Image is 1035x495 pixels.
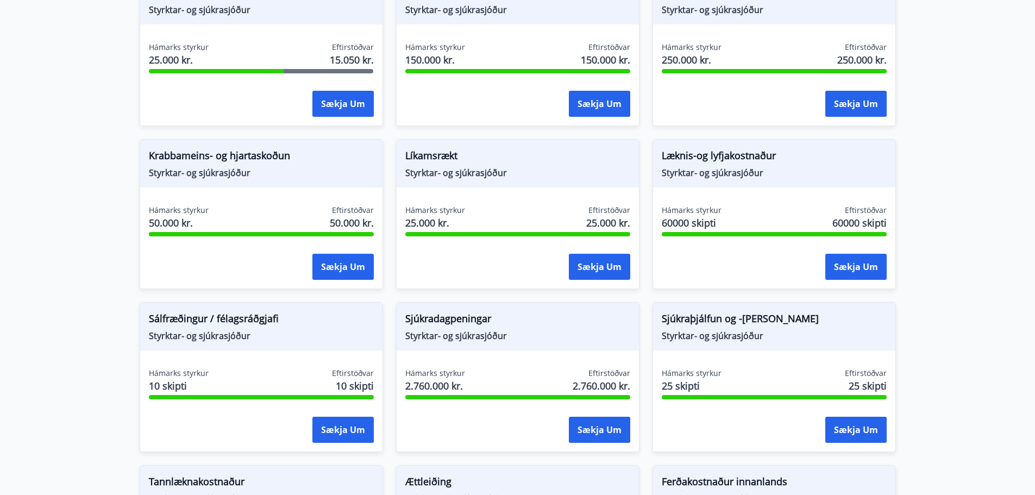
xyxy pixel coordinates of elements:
[149,216,209,230] span: 50.000 kr.
[662,42,722,53] span: Hámarks styrkur
[662,205,722,216] span: Hámarks styrkur
[149,368,209,379] span: Hámarks styrkur
[825,254,887,280] button: Sækja um
[825,91,887,117] button: Sækja um
[569,417,630,443] button: Sækja um
[149,53,209,67] span: 25.000 kr.
[405,205,465,216] span: Hámarks styrkur
[330,53,374,67] span: 15.050 kr.
[832,216,887,230] span: 60000 skipti
[332,205,374,216] span: Eftirstöðvar
[662,368,722,379] span: Hámarks styrkur
[662,216,722,230] span: 60000 skipti
[149,205,209,216] span: Hámarks styrkur
[405,148,630,167] span: Líkamsrækt
[149,148,374,167] span: Krabbameins- og hjartaskoðun
[586,216,630,230] span: 25.000 kr.
[405,167,630,179] span: Styrktar- og sjúkrasjóður
[662,4,887,16] span: Styrktar- og sjúkrasjóður
[312,417,374,443] button: Sækja um
[149,474,374,493] span: Tannlæknakostnaður
[405,4,630,16] span: Styrktar- og sjúkrasjóður
[149,167,374,179] span: Styrktar- og sjúkrasjóður
[573,379,630,393] span: 2.760.000 kr.
[662,379,722,393] span: 25 skipti
[336,379,374,393] span: 10 skipti
[825,417,887,443] button: Sækja um
[845,368,887,379] span: Eftirstöðvar
[312,254,374,280] button: Sækja um
[662,311,887,330] span: Sjúkraþjálfun og -[PERSON_NAME]
[149,379,209,393] span: 10 skipti
[405,311,630,330] span: Sjúkradagpeningar
[405,53,465,67] span: 150.000 kr.
[149,42,209,53] span: Hámarks styrkur
[405,216,465,230] span: 25.000 kr.
[149,330,374,342] span: Styrktar- og sjúkrasjóður
[662,148,887,167] span: Læknis-og lyfjakostnaður
[569,254,630,280] button: Sækja um
[330,216,374,230] span: 50.000 kr.
[332,42,374,53] span: Eftirstöðvar
[662,474,887,493] span: Ferðakostnaður innanlands
[569,91,630,117] button: Sækja um
[662,167,887,179] span: Styrktar- og sjúkrasjóður
[588,42,630,53] span: Eftirstöðvar
[312,91,374,117] button: Sækja um
[845,205,887,216] span: Eftirstöðvar
[845,42,887,53] span: Eftirstöðvar
[332,368,374,379] span: Eftirstöðvar
[405,330,630,342] span: Styrktar- og sjúkrasjóður
[405,42,465,53] span: Hámarks styrkur
[849,379,887,393] span: 25 skipti
[837,53,887,67] span: 250.000 kr.
[405,379,465,393] span: 2.760.000 kr.
[662,330,887,342] span: Styrktar- og sjúkrasjóður
[581,53,630,67] span: 150.000 kr.
[588,205,630,216] span: Eftirstöðvar
[662,53,722,67] span: 250.000 kr.
[149,311,374,330] span: Sálfræðingur / félagsráðgjafi
[405,368,465,379] span: Hámarks styrkur
[149,4,374,16] span: Styrktar- og sjúkrasjóður
[405,474,630,493] span: Ættleiðing
[588,368,630,379] span: Eftirstöðvar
